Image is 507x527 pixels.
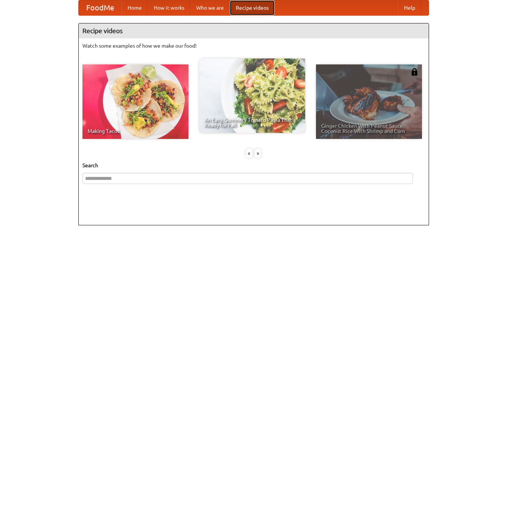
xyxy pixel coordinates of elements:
a: Home [122,0,148,15]
a: FoodMe [79,0,122,15]
a: Making Tacos [82,64,188,139]
img: 483408.png [411,68,418,76]
span: An Easy, Summery Tomato Pasta That's Ready for Fall [204,117,300,128]
div: « [246,149,253,158]
a: Help [398,0,421,15]
a: An Easy, Summery Tomato Pasta That's Ready for Fall [199,58,305,133]
h4: Recipe videos [79,23,429,38]
a: Recipe videos [230,0,275,15]
div: » [254,149,261,158]
h5: Search [82,162,425,169]
a: How it works [148,0,190,15]
a: Who we are [190,0,230,15]
p: Watch some examples of how we make our food! [82,42,425,50]
span: Making Tacos [88,128,183,134]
